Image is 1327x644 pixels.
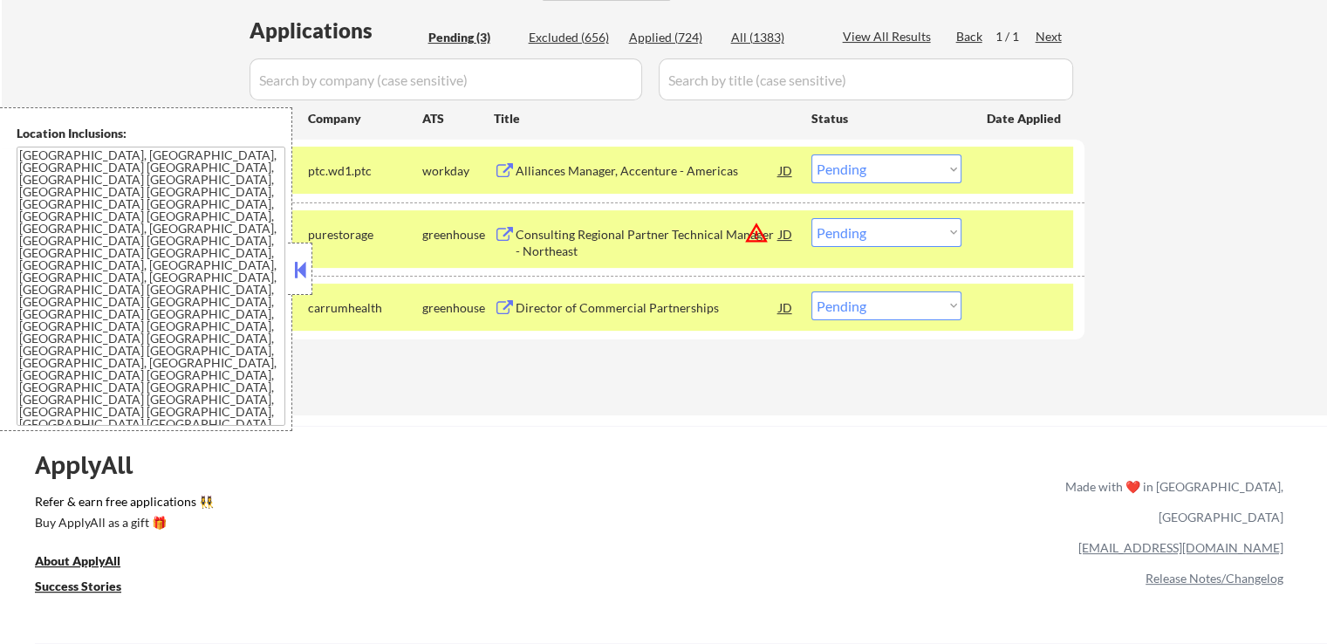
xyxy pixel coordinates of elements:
a: Success Stories [35,578,145,599]
div: Applications [250,20,422,41]
div: Consulting Regional Partner Technical Manager - Northeast [516,226,779,260]
button: warning_amber [744,221,769,245]
input: Search by title (case sensitive) [659,58,1073,100]
div: Made with ❤️ in [GEOGRAPHIC_DATA], [GEOGRAPHIC_DATA] [1058,471,1283,532]
div: purestorage [308,226,422,243]
div: View All Results [843,28,936,45]
div: Date Applied [987,110,1064,127]
div: greenhouse [422,226,494,243]
div: Title [494,110,795,127]
div: Director of Commercial Partnerships [516,299,779,317]
div: Back [956,28,984,45]
div: ptc.wd1.ptc [308,162,422,180]
div: Alliances Manager, Accenture - Americas [516,162,779,180]
div: Applied (724) [629,29,716,46]
input: Search by company (case sensitive) [250,58,642,100]
u: Success Stories [35,579,121,593]
div: Company [308,110,422,127]
u: About ApplyAll [35,553,120,568]
div: 1 / 1 [995,28,1036,45]
div: JD [777,291,795,323]
div: Pending (3) [428,29,516,46]
div: greenhouse [422,299,494,317]
div: workday [422,162,494,180]
a: Refer & earn free applications 👯‍♀️ [35,496,701,514]
div: Next [1036,28,1064,45]
div: All (1383) [731,29,818,46]
div: Location Inclusions: [17,125,285,142]
div: carrumhealth [308,299,422,317]
a: Release Notes/Changelog [1146,571,1283,586]
div: Excluded (656) [529,29,616,46]
div: JD [777,154,795,186]
div: ApplyAll [35,450,153,480]
a: About ApplyAll [35,552,145,574]
div: Status [811,102,961,134]
div: Buy ApplyAll as a gift 🎁 [35,517,209,529]
div: ATS [422,110,494,127]
div: JD [777,218,795,250]
a: [EMAIL_ADDRESS][DOMAIN_NAME] [1078,540,1283,555]
a: Buy ApplyAll as a gift 🎁 [35,514,209,536]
